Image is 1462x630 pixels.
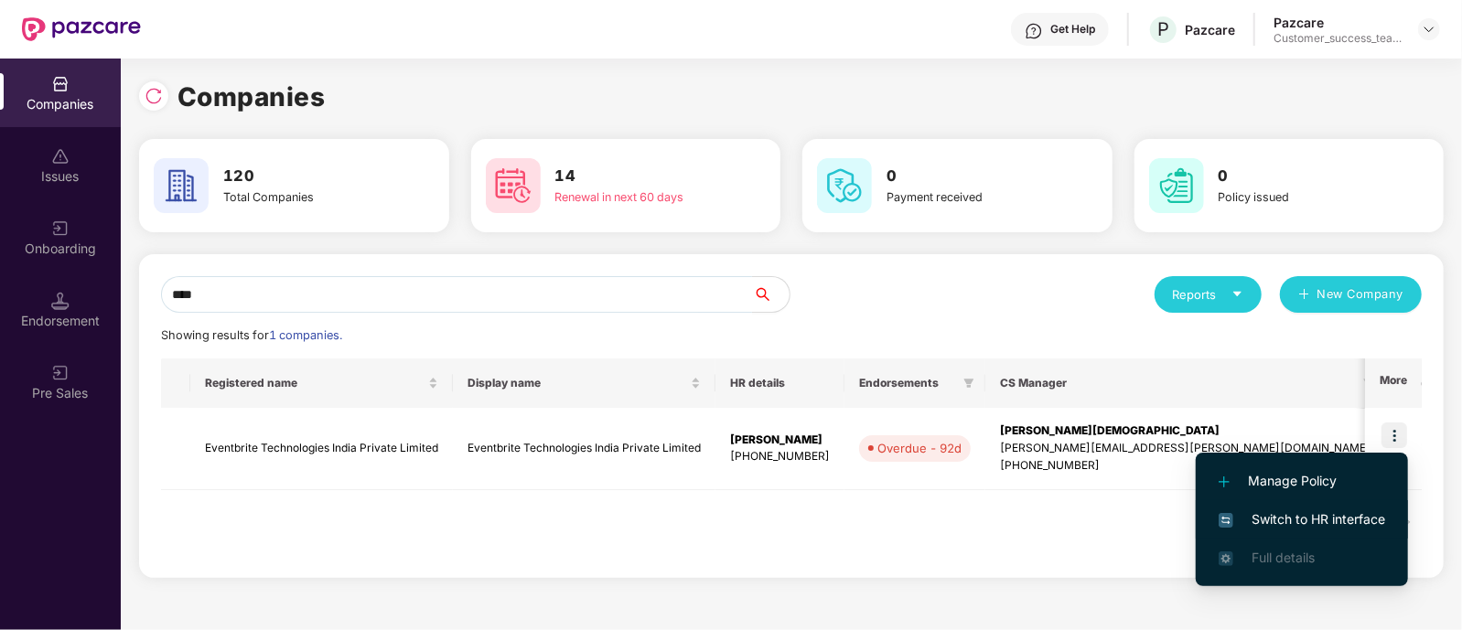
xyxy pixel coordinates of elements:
span: Full details [1252,550,1315,565]
th: HR details [715,358,844,408]
span: plus [1298,288,1310,303]
img: svg+xml;base64,PHN2ZyBpZD0iRHJvcGRvd24tMzJ4MzIiIHhtbG5zPSJodHRwOi8vd3d3LnczLm9yZy8yMDAwL3N2ZyIgd2... [1422,22,1436,37]
img: svg+xml;base64,PHN2ZyB4bWxucz0iaHR0cDovL3d3dy53My5vcmcvMjAwMC9zdmciIHdpZHRoPSI2MCIgaGVpZ2h0PSI2MC... [486,158,541,213]
img: icon [1381,422,1407,448]
img: svg+xml;base64,PHN2ZyB4bWxucz0iaHR0cDovL3d3dy53My5vcmcvMjAwMC9zdmciIHdpZHRoPSIxMi4yMDEiIGhlaWdodD... [1219,476,1230,487]
span: Switch to HR interface [1219,509,1385,529]
td: Eventbrite Technologies India Private Limited [190,408,453,490]
img: svg+xml;base64,PHN2ZyBpZD0iQ29tcGFuaWVzIiB4bWxucz0iaHR0cDovL3d3dy53My5vcmcvMjAwMC9zdmciIHdpZHRoPS... [51,75,70,93]
img: svg+xml;base64,PHN2ZyB4bWxucz0iaHR0cDovL3d3dy53My5vcmcvMjAwMC9zdmciIHdpZHRoPSIxNiIgaGVpZ2h0PSIxNi... [1219,513,1233,528]
button: plusNew Company [1280,276,1422,313]
span: Showing results for [161,328,342,342]
span: New Company [1317,285,1404,304]
div: Pazcare [1185,21,1235,38]
h3: 0 [1219,165,1376,188]
span: filter [963,378,974,389]
div: [PHONE_NUMBER] [730,448,830,465]
img: svg+xml;base64,PHN2ZyB4bWxucz0iaHR0cDovL3d3dy53My5vcmcvMjAwMC9zdmciIHdpZHRoPSI2MCIgaGVpZ2h0PSI2MC... [1149,158,1204,213]
span: Manage Policy [1219,471,1385,491]
div: [PERSON_NAME][EMAIL_ADDRESS][PERSON_NAME][DOMAIN_NAME] [1000,440,1371,457]
h3: 120 [223,165,381,188]
img: svg+xml;base64,PHN2ZyBpZD0iSGVscC0zMngzMiIgeG1sbnM9Imh0dHA6Ly93d3cudzMub3JnLzIwMDAvc3ZnIiB3aWR0aD... [1025,22,1043,40]
img: svg+xml;base64,PHN2ZyB4bWxucz0iaHR0cDovL3d3dy53My5vcmcvMjAwMC9zdmciIHdpZHRoPSIxNi4zNjMiIGhlaWdodD... [1219,551,1233,566]
button: search [752,276,790,313]
div: Renewal in next 60 days [555,188,713,207]
th: More [1365,358,1422,408]
img: svg+xml;base64,PHN2ZyBpZD0iSXNzdWVzX2Rpc2FibGVkIiB4bWxucz0iaHR0cDovL3d3dy53My5vcmcvMjAwMC9zdmciIH... [51,147,70,166]
span: Endorsements [859,376,956,390]
td: Eventbrite Technologies India Private Limited [453,408,715,490]
span: P [1157,18,1169,40]
h3: 14 [555,165,713,188]
img: svg+xml;base64,PHN2ZyB3aWR0aD0iMTQuNSIgaGVpZ2h0PSIxNC41IiB2aWV3Qm94PSIwIDAgMTYgMTYiIGZpbGw9Im5vbm... [51,292,70,310]
span: Display name [468,376,687,390]
img: svg+xml;base64,PHN2ZyB4bWxucz0iaHR0cDovL3d3dy53My5vcmcvMjAwMC9zdmciIHdpZHRoPSI2MCIgaGVpZ2h0PSI2MC... [154,158,209,213]
span: search [752,287,790,302]
h1: Companies [177,77,326,117]
div: [PHONE_NUMBER] [1000,457,1371,475]
span: 1 companies. [269,328,342,342]
span: CS Manager [1000,376,1356,390]
div: [PERSON_NAME][DEMOGRAPHIC_DATA] [1000,422,1371,440]
div: Get Help [1050,22,1095,37]
h3: 0 [887,165,1044,188]
span: caret-down [1231,288,1243,300]
th: Registered name [190,358,453,408]
img: svg+xml;base64,PHN2ZyBpZD0iUmVsb2FkLTMyeDMyIiB4bWxucz0iaHR0cDovL3d3dy53My5vcmcvMjAwMC9zdmciIHdpZH... [145,87,163,105]
div: Reports [1173,285,1243,304]
span: Registered name [205,376,425,390]
div: Overdue - 92d [877,439,962,457]
div: [PERSON_NAME] [730,432,830,449]
span: filter [960,372,978,394]
div: Policy issued [1219,188,1376,207]
span: filter [1360,372,1378,394]
img: New Pazcare Logo [22,17,141,41]
div: Pazcare [1274,14,1402,31]
img: svg+xml;base64,PHN2ZyB3aWR0aD0iMjAiIGhlaWdodD0iMjAiIHZpZXdCb3g9IjAgMCAyMCAyMCIgZmlsbD0ibm9uZSIgeG... [51,219,70,238]
img: svg+xml;base64,PHN2ZyB3aWR0aD0iMjAiIGhlaWdodD0iMjAiIHZpZXdCb3g9IjAgMCAyMCAyMCIgZmlsbD0ibm9uZSIgeG... [51,364,70,382]
img: svg+xml;base64,PHN2ZyB4bWxucz0iaHR0cDovL3d3dy53My5vcmcvMjAwMC9zdmciIHdpZHRoPSI2MCIgaGVpZ2h0PSI2MC... [817,158,872,213]
div: Total Companies [223,188,381,207]
div: Payment received [887,188,1044,207]
div: Customer_success_team_lead [1274,31,1402,46]
span: filter [1363,378,1374,389]
th: Display name [453,358,715,408]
